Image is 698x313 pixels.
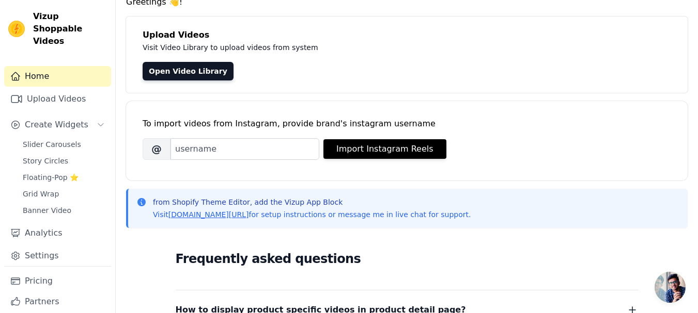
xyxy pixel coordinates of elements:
[17,203,111,218] a: Banner Video
[4,245,111,266] a: Settings
[323,139,446,159] button: Import Instagram Reels
[4,66,111,87] a: Home
[23,139,81,150] span: Slider Carousels
[23,172,79,183] span: Floating-Pop ⭐
[655,272,686,303] a: Open chat
[143,138,170,160] span: @
[23,205,71,216] span: Banner Video
[4,89,111,109] a: Upload Videos
[23,156,68,166] span: Story Circles
[143,29,671,41] h4: Upload Videos
[8,21,25,37] img: Vizup
[143,118,671,130] div: To import videos from Instagram, provide brand's instagram username
[4,271,111,291] a: Pricing
[4,223,111,243] a: Analytics
[23,189,59,199] span: Grid Wrap
[170,138,319,160] input: username
[153,197,471,207] p: from Shopify Theme Editor, add the Vizup App Block
[143,62,234,80] a: Open Video Library
[25,119,88,131] span: Create Widgets
[153,209,471,220] p: Visit for setup instructions or message me in live chat for support.
[17,137,111,152] a: Slider Carousels
[176,249,639,269] h2: Frequently asked questions
[168,210,249,219] a: [DOMAIN_NAME][URL]
[33,10,107,47] span: Vizup Shoppable Videos
[4,291,111,312] a: Partners
[17,170,111,185] a: Floating-Pop ⭐
[143,41,606,54] p: Visit Video Library to upload videos from system
[17,154,111,168] a: Story Circles
[17,187,111,201] a: Grid Wrap
[4,114,111,135] button: Create Widgets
